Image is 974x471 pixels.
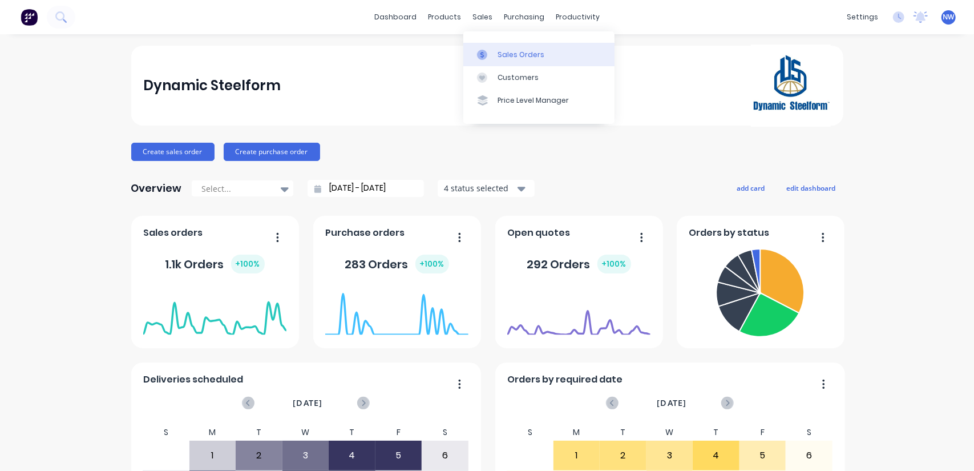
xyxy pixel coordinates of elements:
[943,12,955,22] span: NW
[143,373,243,387] span: Deliveries scheduled
[444,182,516,194] div: 4 status selected
[657,397,686,409] span: [DATE]
[329,441,375,470] div: 4
[740,441,786,470] div: 5
[600,441,646,470] div: 2
[143,226,203,240] span: Sales orders
[463,43,615,66] a: Sales Orders
[224,143,320,161] button: Create purchase order
[282,424,329,441] div: W
[189,424,236,441] div: M
[779,180,843,195] button: edit dashboard
[751,45,831,127] img: Dynamic Steelform
[438,180,535,197] button: 4 status selected
[345,255,449,273] div: 283 Orders
[646,424,693,441] div: W
[647,441,693,470] div: 3
[131,177,182,200] div: Overview
[597,255,631,273] div: + 100 %
[236,424,282,441] div: T
[841,9,884,26] div: settings
[467,9,498,26] div: sales
[131,143,215,161] button: Create sales order
[143,74,281,97] div: Dynamic Steelform
[498,95,569,106] div: Price Level Manager
[422,424,468,441] div: S
[21,9,38,26] img: Factory
[190,441,236,470] div: 1
[730,180,773,195] button: add card
[507,226,570,240] span: Open quotes
[498,9,550,26] div: purchasing
[600,424,646,441] div: T
[507,424,553,441] div: S
[283,441,329,470] div: 3
[231,255,265,273] div: + 100 %
[415,255,449,273] div: + 100 %
[329,424,375,441] div: T
[693,424,739,441] div: T
[369,9,422,26] a: dashboard
[422,441,468,470] div: 6
[463,66,615,89] a: Customers
[498,50,544,60] div: Sales Orders
[739,424,786,441] div: F
[165,255,265,273] div: 1.1k Orders
[463,89,615,112] a: Price Level Manager
[325,226,405,240] span: Purchase orders
[786,424,832,441] div: S
[553,424,600,441] div: M
[527,255,631,273] div: 292 Orders
[498,73,539,83] div: Customers
[693,441,739,470] div: 4
[689,226,769,240] span: Orders by status
[554,441,600,470] div: 1
[143,424,189,441] div: S
[422,9,467,26] div: products
[293,397,322,409] span: [DATE]
[375,424,422,441] div: F
[376,441,422,470] div: 5
[236,441,282,470] div: 2
[786,441,832,470] div: 6
[550,9,605,26] div: productivity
